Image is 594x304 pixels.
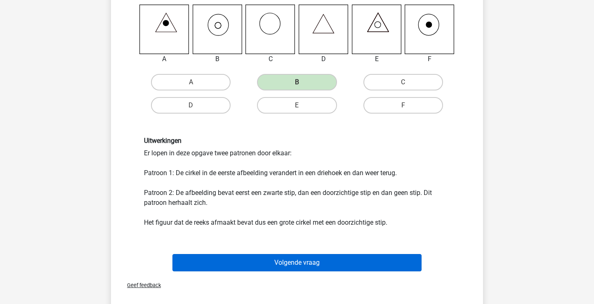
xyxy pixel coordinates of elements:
label: F [363,97,443,114]
h6: Uitwerkingen [144,137,450,145]
div: E [346,54,408,64]
div: B [186,54,249,64]
div: A [133,54,196,64]
label: C [363,74,443,90]
div: F [398,54,461,64]
div: C [239,54,302,64]
label: A [151,74,231,90]
div: D [292,54,355,64]
div: Er lopen in deze opgave twee patronen door elkaar: Patroon 1: De cirkel in de eerste afbeelding v... [138,137,456,227]
button: Volgende vraag [172,254,422,271]
label: B [257,74,337,90]
span: Geef feedback [120,282,161,288]
label: D [151,97,231,114]
label: E [257,97,337,114]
